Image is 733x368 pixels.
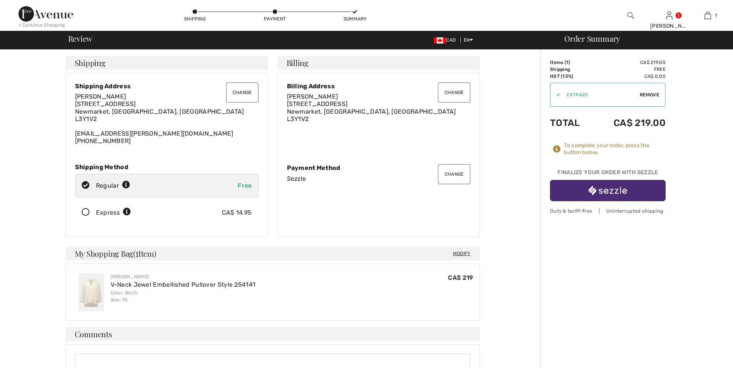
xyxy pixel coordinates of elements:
span: EN [464,37,473,43]
a: Sign In [666,12,673,19]
div: Shipping [183,15,206,22]
div: Sezzle [287,175,470,182]
img: sezzle_white.svg [589,186,627,195]
td: CA$ 0.00 [592,73,666,80]
span: Shipping [75,59,106,67]
button: Change [438,164,470,184]
span: Free [238,182,252,189]
td: Shipping [550,66,592,73]
div: Payment [263,15,287,22]
img: My Info [666,11,673,20]
img: search the website [627,11,634,20]
div: Shipping Method [75,163,258,171]
span: 1 [566,60,569,65]
span: Remove [640,91,659,98]
span: [STREET_ADDRESS] Newmarket, [GEOGRAPHIC_DATA], [GEOGRAPHIC_DATA] L3Y1V2 [287,100,456,122]
input: Promo code [560,83,640,106]
div: < Continue Shopping [18,22,65,29]
span: CAD [434,37,459,43]
td: CA$ 219.00 [592,59,666,66]
div: Regular [96,181,130,190]
td: HST (13%) [550,73,592,80]
div: Payment Method [287,164,470,171]
span: Billing [287,59,309,67]
span: Modify [453,250,471,257]
div: Color: Birch Size: 10 [111,289,256,303]
div: CA$ 14.95 [222,208,252,217]
div: Order Summary [555,35,728,42]
div: [PERSON_NAME] [111,273,256,280]
span: [PERSON_NAME] [287,93,338,100]
div: To complete your order, press the button below. [564,142,666,156]
div: ✔ [550,91,560,98]
a: V-Neck Jewel Embellished Pullover Style 254141 [111,281,256,288]
div: Shipping Address [75,82,258,90]
div: Express [96,208,131,217]
div: [PERSON_NAME] [650,22,688,30]
button: Change [226,82,258,103]
td: Items ( ) [550,59,592,66]
span: 1 [715,12,717,19]
a: 1 [689,11,726,20]
span: [STREET_ADDRESS] Newmarket, [GEOGRAPHIC_DATA], [GEOGRAPHIC_DATA] L3Y1V2 [75,100,244,122]
span: 1 [136,248,138,258]
td: Total [550,110,592,136]
td: CA$ 219.00 [592,110,666,136]
div: Summary [344,15,367,22]
button: Change [438,82,470,103]
div: [EMAIL_ADDRESS][PERSON_NAME][DOMAIN_NAME] [PHONE_NUMBER] [75,93,258,145]
span: ( Item) [133,248,156,259]
span: Review [68,35,92,42]
div: Finalize Your Order with Sezzle [550,168,666,180]
span: [PERSON_NAME] [75,93,126,100]
img: My Bag [704,11,711,20]
td: Free [592,66,666,73]
div: Duty & tariff-free | Uninterrupted shipping [550,207,666,215]
span: CA$ 219 [448,274,473,281]
img: 1ère Avenue [18,6,73,22]
h4: Comments [65,327,480,341]
h4: My Shopping Bag [65,247,480,260]
img: V-Neck Jewel Embellished Pullover Style 254141 [79,273,104,311]
img: Canadian Dollar [434,37,446,44]
div: Billing Address [287,82,470,90]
